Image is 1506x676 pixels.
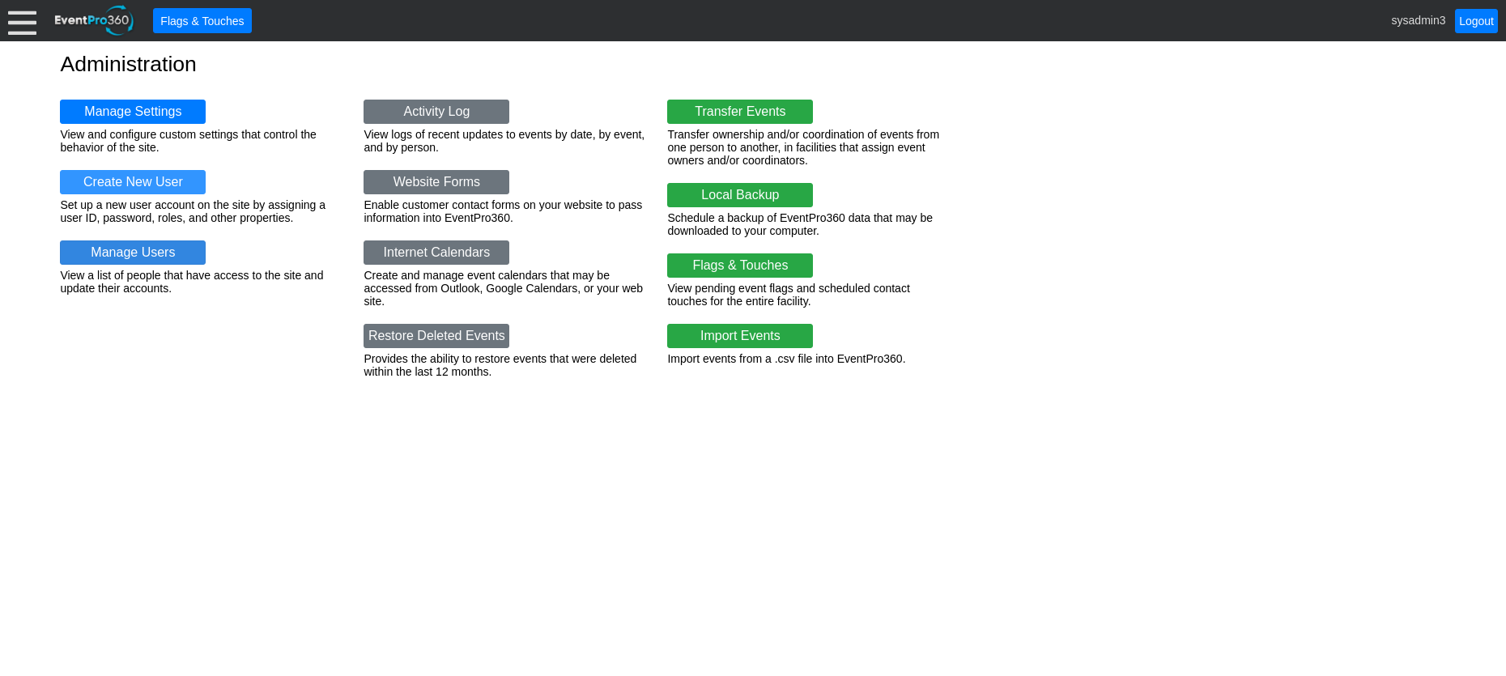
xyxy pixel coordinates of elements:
div: View a list of people that have access to the site and update their accounts. [60,269,343,295]
div: Create and manage event calendars that may be accessed from Outlook, Google Calendars, or your we... [364,269,647,308]
a: Transfer Events [667,100,813,124]
a: Website Forms [364,170,509,194]
div: Set up a new user account on the site by assigning a user ID, password, roles, and other properties. [60,198,343,224]
a: Manage Users [60,240,206,265]
a: Flags & Touches [667,253,813,278]
a: Local Backup [667,183,813,207]
a: Logout [1455,9,1498,33]
div: View and configure custom settings that control the behavior of the site. [60,128,343,154]
div: Enable customer contact forms on your website to pass information into EventPro360. [364,198,647,224]
div: Menu: Click or 'Crtl+M' to toggle menu open/close [8,6,36,35]
span: Flags & Touches [157,12,247,29]
a: Import Events [667,324,813,348]
div: Provides the ability to restore events that were deleted within the last 12 months. [364,352,647,378]
a: Manage Settings [60,100,206,124]
a: Internet Calendars [364,240,509,265]
div: Schedule a backup of EventPro360 data that may be downloaded to your computer. [667,211,951,237]
div: Transfer ownership and/or coordination of events from one person to another, in facilities that a... [667,128,951,167]
a: Restore Deleted Events [364,324,509,348]
a: Create New User [60,170,206,194]
div: Import events from a .csv file into EventPro360. [667,352,951,365]
div: View pending event flags and scheduled contact touches for the entire facility. [667,282,951,308]
img: EventPro360 [53,2,137,39]
a: Activity Log [364,100,509,124]
span: Flags & Touches [157,13,247,29]
div: View logs of recent updates to events by date, by event, and by person. [364,128,647,154]
h1: Administration [60,53,1445,75]
span: sysadmin3 [1392,13,1446,26]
